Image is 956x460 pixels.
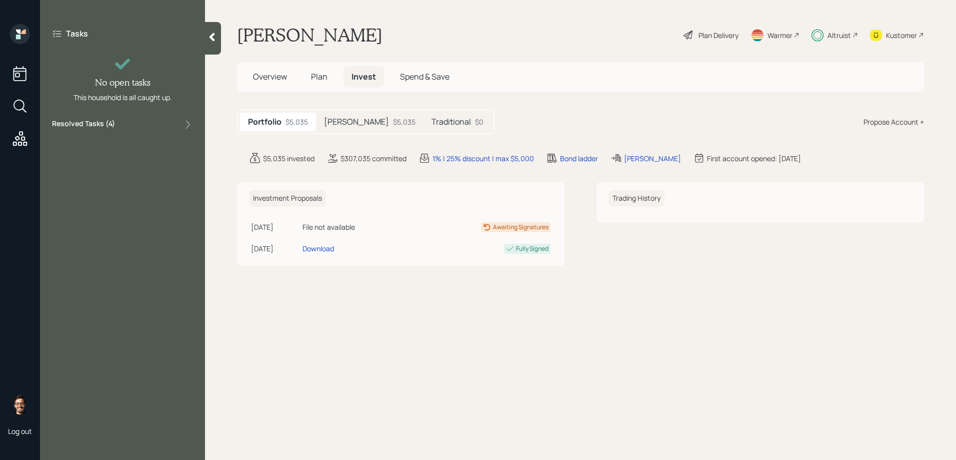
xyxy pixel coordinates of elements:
[311,71,327,82] span: Plan
[66,28,88,39] label: Tasks
[324,117,389,127] h5: [PERSON_NAME]
[475,117,483,127] div: $0
[95,77,150,88] h4: No open tasks
[886,30,917,41] div: Kustomer
[263,153,314,164] div: $5,035 invested
[698,30,738,41] div: Plan Delivery
[493,223,548,232] div: Awaiting Signatures
[302,222,408,232] div: File not available
[707,153,801,164] div: First account opened: [DATE]
[10,394,30,414] img: sami-boghos-headshot.png
[253,71,287,82] span: Overview
[52,119,115,131] label: Resolved Tasks ( 4 )
[516,244,548,253] div: Fully Signed
[285,117,308,127] div: $5,035
[432,153,534,164] div: 1% | 25% discount | max $5,000
[560,153,598,164] div: Bond ladder
[767,30,792,41] div: Warmer
[237,24,382,46] h1: [PERSON_NAME]
[608,190,664,207] h6: Trading History
[302,243,334,254] div: Download
[251,243,298,254] div: [DATE]
[863,117,924,127] div: Propose Account +
[393,117,415,127] div: $5,035
[340,153,406,164] div: $307,035 committed
[351,71,376,82] span: Invest
[827,30,851,41] div: Altruist
[248,117,281,127] h5: Portfolio
[624,153,681,164] div: [PERSON_NAME]
[400,71,449,82] span: Spend & Save
[431,117,471,127] h5: Traditional
[249,190,326,207] h6: Investment Proposals
[73,92,172,103] div: This household is all caught up.
[8,426,32,436] div: Log out
[251,222,298,232] div: [DATE]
